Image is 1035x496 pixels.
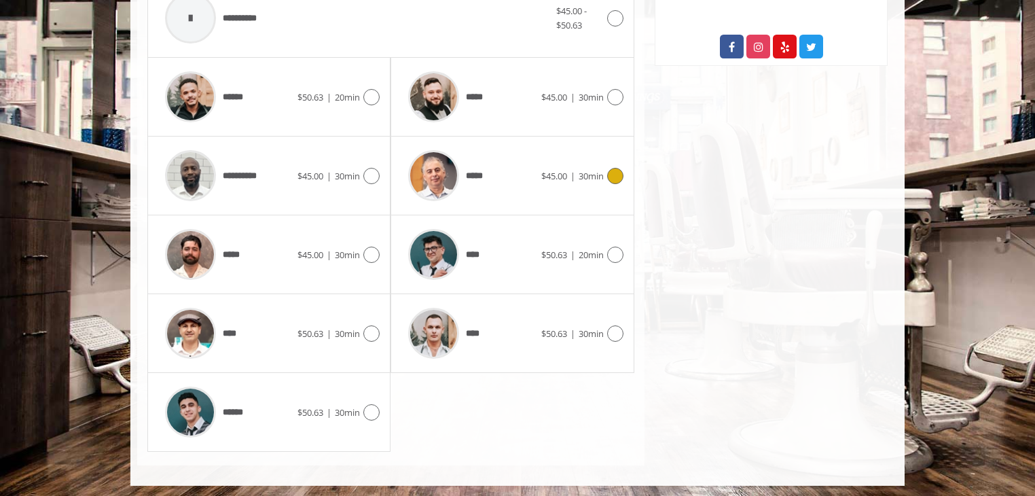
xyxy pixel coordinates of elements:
span: | [570,249,575,261]
span: $50.63 [297,327,323,340]
span: | [327,249,331,261]
span: | [327,406,331,419]
span: 30min [579,170,604,182]
span: $50.63 [541,327,567,340]
span: 30min [579,91,604,103]
span: $45.00 [541,91,567,103]
span: | [570,327,575,340]
span: 30min [335,406,360,419]
span: 30min [335,249,360,261]
span: | [327,91,331,103]
span: | [570,91,575,103]
span: $45.00 [541,170,567,182]
span: $50.63 [541,249,567,261]
span: 30min [579,327,604,340]
span: 30min [335,170,360,182]
span: $45.00 [297,170,323,182]
span: 20min [579,249,604,261]
span: | [327,170,331,182]
span: 20min [335,91,360,103]
span: | [570,170,575,182]
span: $45.00 [297,249,323,261]
span: 30min [335,327,360,340]
span: $45.00 - $50.63 [556,5,587,31]
span: $50.63 [297,91,323,103]
span: | [327,327,331,340]
span: $50.63 [297,406,323,419]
